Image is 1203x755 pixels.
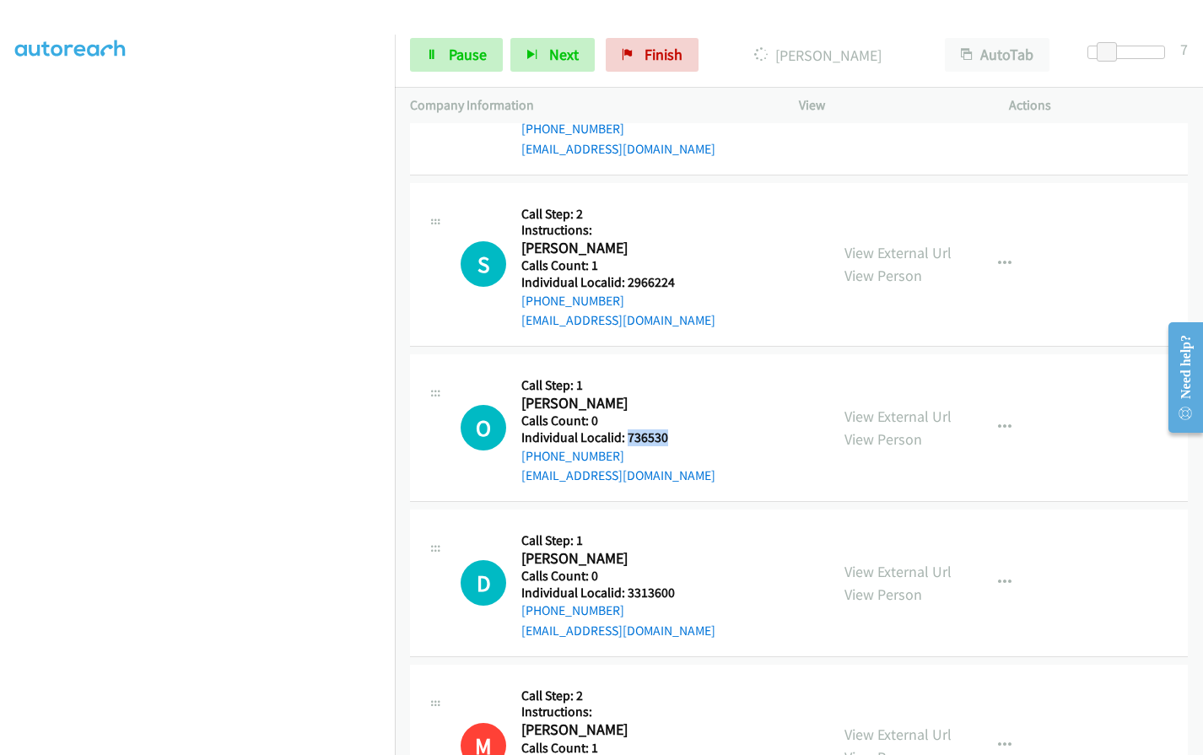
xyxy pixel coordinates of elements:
[844,407,952,426] a: View External Url
[521,121,624,137] a: [PHONE_NUMBER]
[521,532,715,549] h5: Call Step: 1
[521,394,715,413] h2: [PERSON_NAME]
[521,206,715,223] h5: Call Step: 2
[1009,95,1189,116] p: Actions
[521,293,624,309] a: [PHONE_NUMBER]
[521,448,624,464] a: [PHONE_NUMBER]
[844,266,922,285] a: View Person
[461,560,506,606] h1: D
[521,549,715,569] h2: [PERSON_NAME]
[1154,310,1203,445] iframe: Resource Center
[521,623,715,639] a: [EMAIL_ADDRESS][DOMAIN_NAME]
[521,568,715,585] h5: Calls Count: 0
[721,44,914,67] p: [PERSON_NAME]
[945,38,1049,72] button: AutoTab
[606,38,699,72] a: Finish
[1180,38,1188,61] div: 7
[521,222,715,239] h5: Instructions:
[461,241,506,287] h1: S
[510,38,595,72] button: Next
[844,725,952,744] a: View External Url
[844,243,952,262] a: View External Url
[521,312,715,328] a: [EMAIL_ADDRESS][DOMAIN_NAME]
[410,95,769,116] p: Company Information
[521,602,624,618] a: [PHONE_NUMBER]
[521,688,808,704] h5: Call Step: 2
[521,720,808,740] h2: [PERSON_NAME]
[521,585,715,601] h5: Individual Localid: 3313600
[521,429,715,446] h5: Individual Localid: 736530
[449,45,487,64] span: Pause
[844,585,922,604] a: View Person
[521,274,715,291] h5: Individual Localid: 2966224
[521,239,715,258] h2: [PERSON_NAME]
[521,704,808,720] h5: Instructions:
[844,562,952,581] a: View External Url
[410,38,503,72] a: Pause
[521,257,715,274] h5: Calls Count: 1
[461,560,506,606] div: The call is yet to be attempted
[844,429,922,449] a: View Person
[521,467,715,483] a: [EMAIL_ADDRESS][DOMAIN_NAME]
[521,141,715,157] a: [EMAIL_ADDRESS][DOMAIN_NAME]
[549,45,579,64] span: Next
[461,405,506,450] h1: O
[521,413,715,429] h5: Calls Count: 0
[461,405,506,450] div: The call is yet to be attempted
[521,377,715,394] h5: Call Step: 1
[645,45,682,64] span: Finish
[799,95,979,116] p: View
